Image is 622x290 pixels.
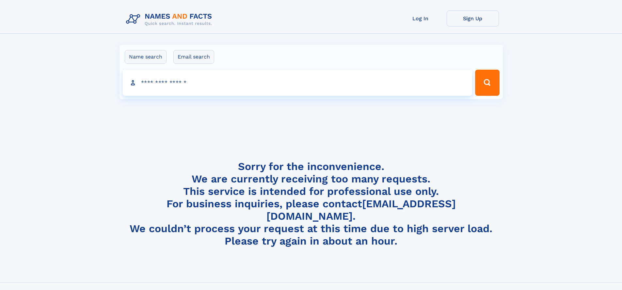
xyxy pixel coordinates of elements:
[123,70,472,96] input: search input
[173,50,214,64] label: Email search
[447,10,499,26] a: Sign Up
[394,10,447,26] a: Log In
[125,50,167,64] label: Name search
[123,10,217,28] img: Logo Names and Facts
[475,70,499,96] button: Search Button
[123,160,499,247] h4: Sorry for the inconvenience. We are currently receiving too many requests. This service is intend...
[266,197,456,222] a: [EMAIL_ADDRESS][DOMAIN_NAME]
